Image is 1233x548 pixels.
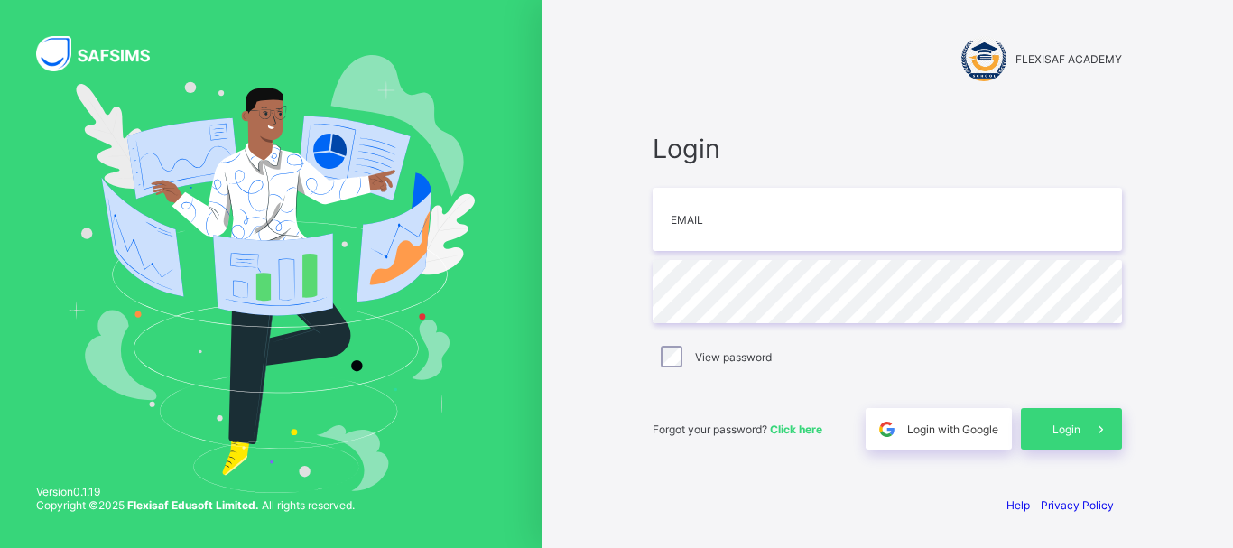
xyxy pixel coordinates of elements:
span: Login with Google [907,423,998,436]
a: Help [1006,498,1030,512]
img: SAFSIMS Logo [36,36,172,71]
a: Privacy Policy [1041,498,1114,512]
span: Version 0.1.19 [36,485,355,498]
span: Forgot your password? [653,423,822,436]
img: google.396cfc9801f0270233282035f929180a.svg [876,419,897,440]
span: Login [1052,423,1080,436]
label: View password [695,350,772,364]
a: Click here [770,423,822,436]
span: Login [653,133,1122,164]
img: Hero Image [67,55,475,494]
span: FLEXISAF ACADEMY [1015,52,1122,66]
strong: Flexisaf Edusoft Limited. [127,498,259,512]
span: Copyright © 2025 All rights reserved. [36,498,355,512]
